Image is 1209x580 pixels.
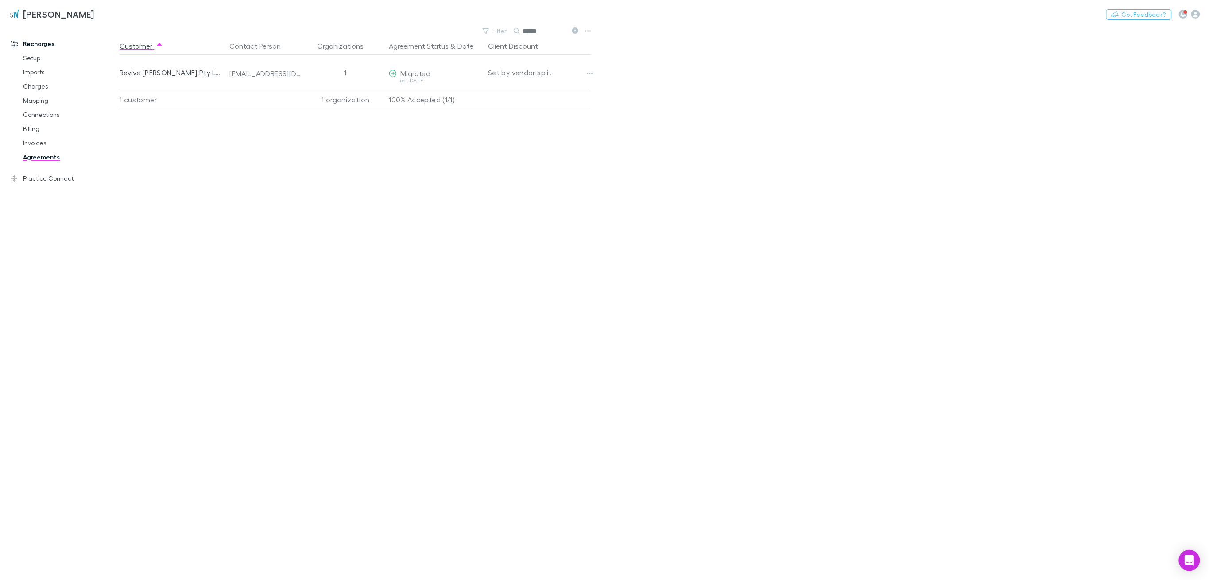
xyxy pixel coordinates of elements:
div: Open Intercom Messenger [1179,550,1200,571]
button: Client Discount [488,37,549,55]
h3: [PERSON_NAME] [23,9,94,19]
div: 1 [306,55,385,90]
div: on [DATE] [389,78,481,83]
div: & [389,37,481,55]
a: Mapping [14,93,127,108]
a: Invoices [14,136,127,150]
div: 1 organization [306,91,385,108]
a: Charges [14,79,127,93]
a: Recharges [2,37,127,51]
div: [EMAIL_ADDRESS][DOMAIN_NAME] [229,69,302,78]
div: Set by vendor split [488,55,591,90]
a: Connections [14,108,127,122]
a: Practice Connect [2,171,127,186]
button: Agreement Status [389,37,449,55]
a: Setup [14,51,127,65]
button: Contact Person [229,37,291,55]
a: Imports [14,65,127,79]
button: Organizations [317,37,374,55]
div: 1 customer [120,91,226,108]
img: Sinclair Wilson's Logo [9,9,19,19]
button: Customer [120,37,163,55]
button: Date [457,37,473,55]
span: Migrated [400,69,430,77]
a: Billing [14,122,127,136]
div: Revive [PERSON_NAME] Pty Ltd [120,55,222,90]
button: Got Feedback? [1106,9,1172,20]
a: [PERSON_NAME] [4,4,100,25]
a: Agreements [14,150,127,164]
button: Filter [478,26,512,36]
p: 100% Accepted (1/1) [389,91,481,108]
